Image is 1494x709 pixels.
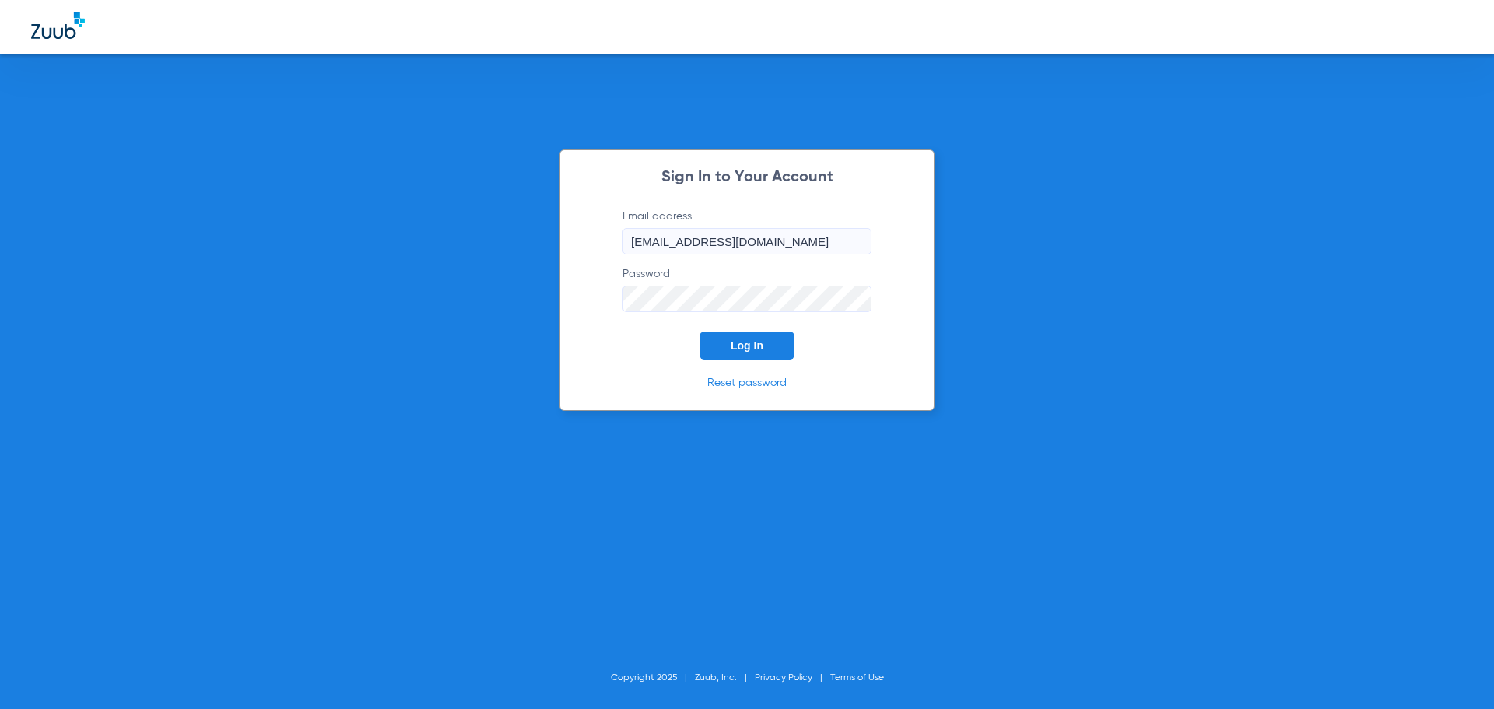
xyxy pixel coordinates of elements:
[731,339,763,352] span: Log In
[599,170,895,185] h2: Sign In to Your Account
[830,673,884,683] a: Terms of Use
[611,670,695,686] li: Copyright 2025
[695,670,755,686] li: Zuub, Inc.
[622,209,871,254] label: Email address
[707,377,787,388] a: Reset password
[31,12,85,39] img: Zuub Logo
[755,673,812,683] a: Privacy Policy
[622,286,871,312] input: Password
[622,266,871,312] label: Password
[1416,634,1494,709] iframe: Chat Widget
[622,228,871,254] input: Email address
[700,332,794,360] button: Log In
